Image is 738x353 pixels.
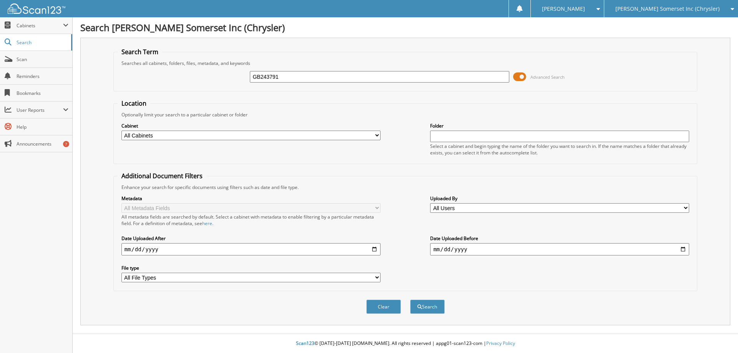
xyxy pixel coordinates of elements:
[17,73,68,80] span: Reminders
[202,220,212,227] a: here
[430,123,689,129] label: Folder
[118,184,693,191] div: Enhance your search for specific documents using filters such as date and file type.
[121,235,381,242] label: Date Uploaded After
[121,265,381,271] label: File type
[17,22,63,29] span: Cabinets
[17,107,63,113] span: User Reports
[121,243,381,255] input: start
[17,141,68,147] span: Announcements
[17,90,68,96] span: Bookmarks
[63,141,69,147] div: 7
[17,124,68,130] span: Help
[8,3,65,14] img: scan123-logo-white.svg
[430,195,689,202] label: Uploaded By
[17,39,67,46] span: Search
[430,243,689,255] input: end
[615,7,720,11] span: [PERSON_NAME] Somerset Inc (Chrysler)
[542,7,585,11] span: [PERSON_NAME]
[296,340,314,346] span: Scan123
[17,56,68,63] span: Scan
[366,300,401,314] button: Clear
[410,300,445,314] button: Search
[430,143,689,156] div: Select a cabinet and begin typing the name of the folder you want to search in. If the name match...
[80,21,730,34] h1: Search [PERSON_NAME] Somerset Inc (Chrysler)
[118,172,206,180] legend: Additional Document Filters
[118,48,162,56] legend: Search Term
[121,123,381,129] label: Cabinet
[121,214,381,227] div: All metadata fields are searched by default. Select a cabinet with metadata to enable filtering b...
[118,60,693,66] div: Searches all cabinets, folders, files, metadata, and keywords
[121,195,381,202] label: Metadata
[486,340,515,346] a: Privacy Policy
[118,111,693,118] div: Optionally limit your search to a particular cabinet or folder
[530,74,565,80] span: Advanced Search
[73,334,738,353] div: © [DATE]-[DATE] [DOMAIN_NAME]. All rights reserved | appg01-scan123-com |
[430,235,689,242] label: Date Uploaded Before
[118,99,150,108] legend: Location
